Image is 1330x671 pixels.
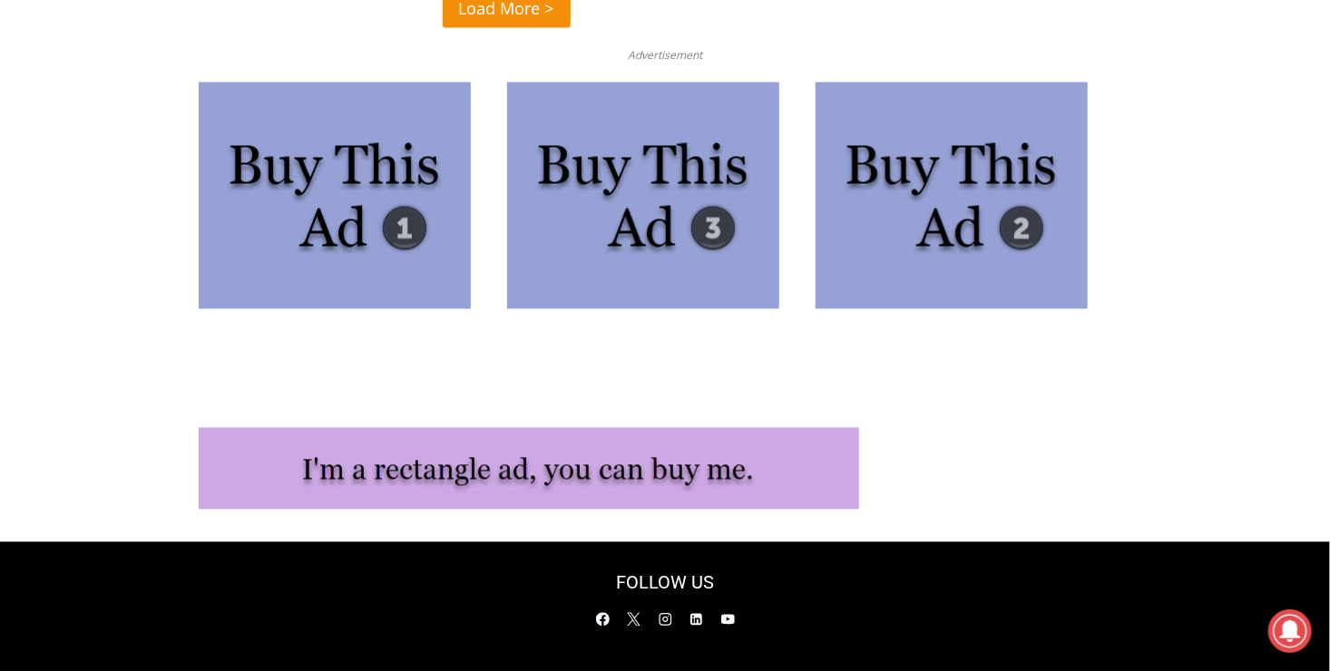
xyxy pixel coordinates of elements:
a: Open Tues. - Sun. [PHONE_NUMBER] [1,182,182,226]
img: Buy This Ad [199,83,471,309]
span: Intern @ [DOMAIN_NAME] [474,180,841,221]
a: Book [PERSON_NAME]'s Good Humor for Your Event [539,5,655,83]
img: Buy This Ad [816,83,1088,309]
span: Open Tues. - Sun. [PHONE_NUMBER] [5,187,178,256]
span: Advertisement [610,46,720,63]
a: Facebook [589,606,616,633]
h2: FOLLOW US [513,569,817,597]
a: X [621,606,648,633]
a: Instagram [651,606,679,633]
div: Apply Now <> summer and RHS senior internships available [458,1,857,176]
a: Intern @ [DOMAIN_NAME] [436,176,879,226]
a: YouTube [714,606,741,633]
img: Buy This Ad [507,83,779,309]
a: Linkedin [683,606,710,633]
div: "Chef [PERSON_NAME] omakase menu is nirvana for lovers of great Japanese food." [187,113,267,217]
img: I'm a rectangle ad, you can buy me [199,428,859,510]
h4: Book [PERSON_NAME]'s Good Humor for Your Event [553,19,631,70]
div: Available for Private Home, Business, Club or Other Events [119,24,448,58]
